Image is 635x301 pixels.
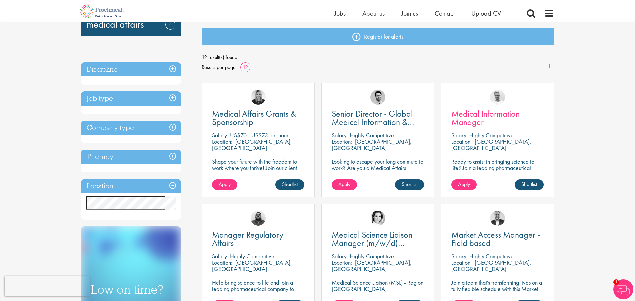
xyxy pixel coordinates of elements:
a: Medical Affairs Grants & Sponsorship [212,110,304,126]
h3: Location [81,179,181,193]
a: Remove [165,20,175,39]
span: Location: [451,259,472,266]
p: [GEOGRAPHIC_DATA], [GEOGRAPHIC_DATA] [451,259,531,273]
img: Joshua Bye [490,90,505,105]
span: Location: [451,138,472,145]
a: 1 [545,62,554,70]
p: Shape your future with the freedom to work where you thrive! Join our client with this fully remo... [212,158,304,184]
a: Apply [451,179,477,190]
span: Apply [458,181,470,188]
a: Shortlist [275,179,304,190]
img: Chatbot [613,279,633,299]
span: Salary [451,252,466,260]
img: Ashley Bennett [251,211,266,226]
span: Senior Director - Global Medical Information & Medical Affairs [332,108,414,136]
a: Contact [435,9,455,18]
a: Jobs [334,9,346,18]
span: Medical Affairs Grants & Sponsorship [212,108,296,128]
span: 12 result(s) found [202,52,554,62]
a: Medical Information Manager [451,110,544,126]
span: Salary [451,131,466,139]
span: Location: [332,138,352,145]
p: [GEOGRAPHIC_DATA], [GEOGRAPHIC_DATA] [451,138,531,152]
img: Thomas Pinnock [370,90,385,105]
span: Apply [219,181,231,188]
a: Shortlist [395,179,424,190]
a: Register for alerts [202,28,554,45]
a: Apply [212,179,237,190]
p: [GEOGRAPHIC_DATA], [GEOGRAPHIC_DATA] [332,138,412,152]
p: [GEOGRAPHIC_DATA], [GEOGRAPHIC_DATA] [212,138,292,152]
a: Market Access Manager - Field based [451,231,544,247]
span: Location: [212,259,232,266]
span: Medical Science Liaison Manager (m/w/d) Nephrologie [332,229,412,257]
h3: Therapy [81,150,181,164]
a: Apply [332,179,357,190]
span: Location: [212,138,232,145]
span: Salary [332,252,347,260]
p: Highly Competitive [469,131,514,139]
a: Medical Science Liaison Manager (m/w/d) Nephrologie [332,231,424,247]
a: Shortlist [515,179,544,190]
span: Salary [212,131,227,139]
h3: Job type [81,91,181,106]
p: Looking to escape your long commute to work? Are you a Medical Affairs Professional? Unlock your ... [332,158,424,184]
p: Ready to assist in bringing science to life? Join a leading pharmaceutical company to play a key ... [451,158,544,190]
a: Manager Regulatory Affairs [212,231,304,247]
span: 1 [613,279,619,285]
span: Manager Regulatory Affairs [212,229,283,249]
span: Market Access Manager - Field based [451,229,540,249]
h3: Discipline [81,62,181,77]
a: Upload CV [471,9,501,18]
span: Salary [212,252,227,260]
a: Senior Director - Global Medical Information & Medical Affairs [332,110,424,126]
h3: Low on time? [91,283,171,296]
p: US$70 - US$73 per hour [230,131,288,139]
span: Salary [332,131,347,139]
p: Highly Competitive [469,252,514,260]
p: Medical Science Liaison (MSL) - Region [GEOGRAPHIC_DATA] [332,279,424,292]
p: [GEOGRAPHIC_DATA], [GEOGRAPHIC_DATA] [332,259,412,273]
a: About us [362,9,385,18]
span: Location: [332,259,352,266]
p: [GEOGRAPHIC_DATA], [GEOGRAPHIC_DATA] [212,259,292,273]
iframe: reCAPTCHA [5,276,90,296]
h3: Company type [81,121,181,135]
span: Apply [338,181,350,188]
p: Highly Competitive [350,131,394,139]
a: 12 [240,64,250,71]
img: Janelle Jones [251,90,266,105]
p: Highly Competitive [350,252,394,260]
span: Medical Information Manager [451,108,520,128]
a: Join us [401,9,418,18]
span: Results per page [202,62,236,72]
img: Aitor Melia [490,211,505,226]
p: Join a team that's transforming lives on a fully flexible schedule with this Market Access Manage... [451,279,544,298]
p: Highly Competitive [230,252,274,260]
img: Greta Prestel [370,211,385,226]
